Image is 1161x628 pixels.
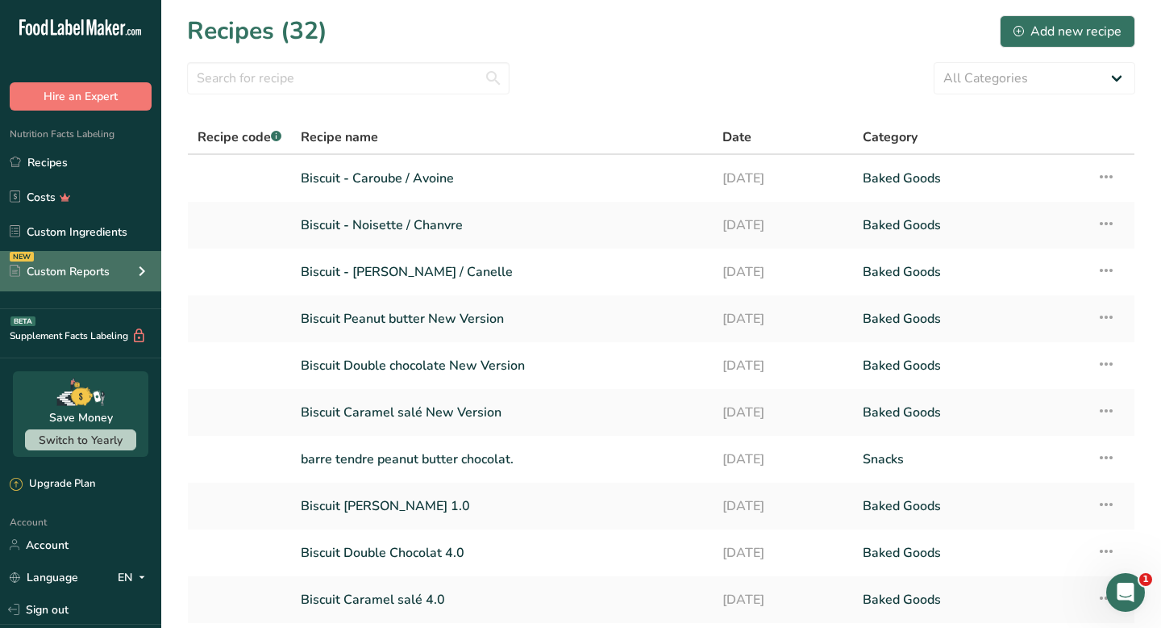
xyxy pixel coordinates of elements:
a: [DATE] [722,255,844,289]
a: [DATE] [722,396,844,429]
div: Upgrade Plan [10,476,95,492]
a: Baked Goods [863,208,1077,242]
button: Add new recipe [1000,15,1135,48]
a: Language [10,563,78,592]
a: Baked Goods [863,349,1077,383]
a: Baked Goods [863,396,1077,429]
a: Biscuit Double Chocolat 4.0 [301,536,703,570]
div: Save Money [49,409,113,426]
a: [DATE] [722,536,844,570]
a: Biscuit Peanut butter New Version [301,302,703,336]
a: Baked Goods [863,536,1077,570]
a: Biscuit Double chocolate New Version [301,349,703,383]
div: Add new recipe [1013,22,1121,41]
a: Biscuit - Noisette / Chanvre [301,208,703,242]
a: Biscuit Caramel salé New Version [301,396,703,429]
a: barre tendre peanut butter chocolat. [301,442,703,476]
a: Baked Goods [863,255,1077,289]
a: Baked Goods [863,583,1077,617]
a: Baked Goods [863,489,1077,523]
span: Recipe code [198,128,281,146]
div: Custom Reports [10,263,110,280]
div: EN [118,567,152,587]
iframe: Intercom live chat [1106,573,1145,612]
a: Snacks [863,442,1077,476]
a: Biscuit [PERSON_NAME] 1.0 [301,489,703,523]
a: [DATE] [722,489,844,523]
a: [DATE] [722,583,844,617]
a: Biscuit - [PERSON_NAME] / Canelle [301,255,703,289]
a: Biscuit - Caroube / Avoine [301,161,703,195]
div: BETA [10,316,35,326]
a: [DATE] [722,208,844,242]
a: [DATE] [722,442,844,476]
span: Date [722,128,751,147]
h1: Recipes (32) [187,13,327,49]
a: Baked Goods [863,161,1077,195]
a: Biscuit Caramel salé 4.0 [301,583,703,617]
span: Category [863,128,918,147]
a: [DATE] [722,349,844,383]
button: Hire an Expert [10,82,152,111]
button: Switch to Yearly [25,429,136,450]
a: [DATE] [722,302,844,336]
input: Search for recipe [187,62,510,94]
span: Recipe name [301,128,378,147]
div: NEW [10,252,34,262]
span: 1 [1139,573,1152,586]
a: Baked Goods [863,302,1077,336]
span: Switch to Yearly [39,433,123,448]
a: [DATE] [722,161,844,195]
